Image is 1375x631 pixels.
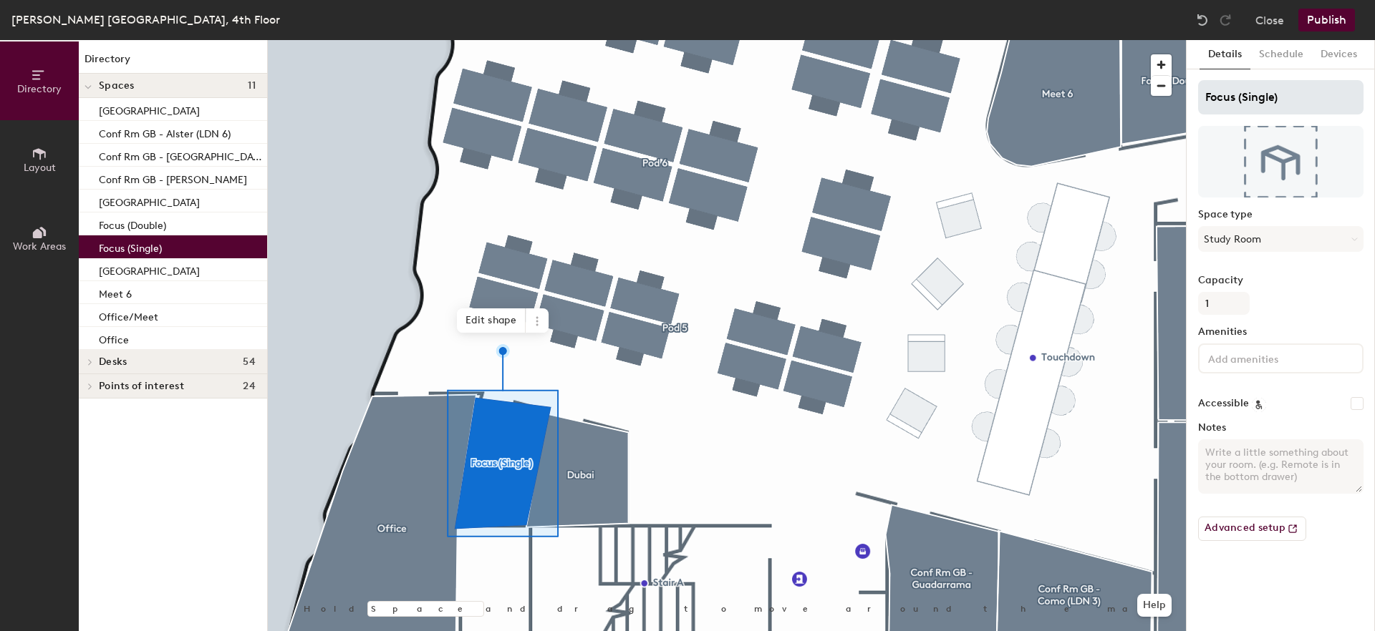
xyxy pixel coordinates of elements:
p: Conf Rm GB - Alster (LDN 6) [99,124,231,140]
span: Spaces [99,80,135,92]
label: Accessible [1198,398,1249,409]
label: Amenities [1198,326,1364,338]
span: Directory [17,83,62,95]
p: Focus (Double) [99,215,166,232]
button: Help [1137,594,1172,617]
img: The space named Focus (Single) [1198,126,1364,197]
p: Office/Meet [99,307,158,323]
img: Undo [1195,13,1210,27]
button: Advanced setup [1198,517,1306,541]
span: Edit shape [457,308,526,333]
label: Capacity [1198,275,1364,286]
p: Office [99,330,129,346]
div: [PERSON_NAME] [GEOGRAPHIC_DATA], 4th Floor [11,11,280,29]
p: [GEOGRAPHIC_DATA] [99,192,200,209]
p: Meet 6 [99,284,132,300]
p: Conf Rm GB - [GEOGRAPHIC_DATA] (LDN 3) [99,147,264,163]
span: 24 [243,381,256,392]
span: Points of interest [99,381,184,392]
p: Conf Rm GB - [PERSON_NAME] [99,170,247,186]
span: 54 [243,356,256,368]
button: Close [1255,9,1284,31]
span: Work Areas [13,240,66,253]
label: Notes [1198,422,1364,434]
span: Desks [99,356,127,368]
button: Schedule [1250,40,1312,69]
label: Space type [1198,209,1364,220]
input: Add amenities [1205,349,1334,366]
p: Focus (Single) [99,238,162,255]
h1: Directory [79,52,267,74]
p: [GEOGRAPHIC_DATA] [99,101,200,117]
button: Devices [1312,40,1366,69]
span: 11 [248,80,256,92]
p: [GEOGRAPHIC_DATA] [99,261,200,278]
button: Details [1200,40,1250,69]
img: Redo [1218,13,1232,27]
button: Study Room [1198,226,1364,252]
span: Layout [24,162,56,174]
button: Publish [1298,9,1355,31]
